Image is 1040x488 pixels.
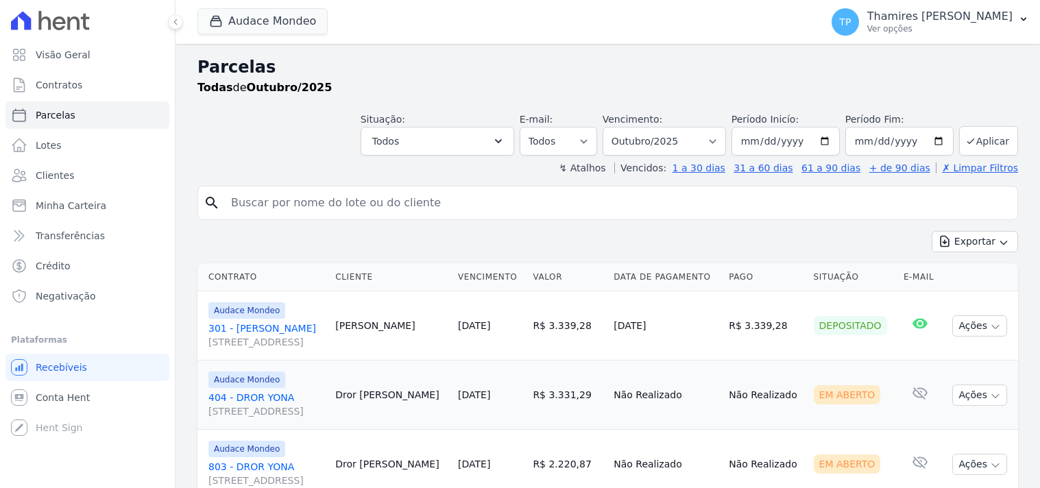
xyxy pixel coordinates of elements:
[204,195,220,211] i: search
[330,291,452,361] td: [PERSON_NAME]
[208,371,285,388] span: Audace Mondeo
[5,71,169,99] a: Contratos
[952,454,1007,475] button: Ações
[223,189,1012,217] input: Buscar por nome do lote ou do cliente
[821,3,1040,41] button: TP Thamires [PERSON_NAME] Ver opções
[723,361,808,430] td: Não Realizado
[36,391,90,404] span: Conta Hent
[372,133,399,149] span: Todos
[5,192,169,219] a: Minha Carteira
[36,138,62,152] span: Lotes
[36,108,75,122] span: Parcelas
[208,460,324,487] a: 803 - DROR YONA[STREET_ADDRESS]
[36,259,71,273] span: Crédito
[559,162,605,173] label: ↯ Atalhos
[5,252,169,280] a: Crédito
[36,229,105,243] span: Transferências
[936,162,1018,173] a: ✗ Limpar Filtros
[36,199,106,212] span: Minha Carteira
[5,354,169,381] a: Recebíveis
[36,48,90,62] span: Visão Geral
[801,162,860,173] a: 61 a 90 dias
[197,81,233,94] strong: Todas
[603,114,662,125] label: Vencimento:
[723,263,808,291] th: Pago
[527,291,608,361] td: R$ 3.339,28
[608,263,723,291] th: Data de Pagamento
[330,263,452,291] th: Cliente
[36,78,82,92] span: Contratos
[723,291,808,361] td: R$ 3.339,28
[952,315,1007,337] button: Ações
[734,162,793,173] a: 31 a 60 dias
[808,263,898,291] th: Situação
[608,361,723,430] td: Não Realizado
[11,332,164,348] div: Plataformas
[5,162,169,189] a: Clientes
[932,231,1018,252] button: Exportar
[527,361,608,430] td: R$ 3.331,29
[869,162,930,173] a: + de 90 dias
[208,391,324,418] a: 404 - DROR YONA[STREET_ADDRESS]
[608,291,723,361] td: [DATE]
[814,385,881,404] div: Em Aberto
[197,55,1018,80] h2: Parcelas
[208,335,324,349] span: [STREET_ADDRESS]
[208,404,324,418] span: [STREET_ADDRESS]
[5,384,169,411] a: Conta Hent
[36,289,96,303] span: Negativação
[5,222,169,249] a: Transferências
[247,81,332,94] strong: Outubro/2025
[36,169,74,182] span: Clientes
[814,454,881,474] div: Em Aberto
[197,8,328,34] button: Audace Mondeo
[520,114,553,125] label: E-mail:
[731,114,799,125] label: Período Inicío:
[361,127,514,156] button: Todos
[867,23,1013,34] p: Ver opções
[527,263,608,291] th: Valor
[208,321,324,349] a: 301 - [PERSON_NAME][STREET_ADDRESS]
[5,41,169,69] a: Visão Geral
[197,80,332,96] p: de
[5,282,169,310] a: Negativação
[458,389,490,400] a: [DATE]
[197,263,330,291] th: Contrato
[839,17,851,27] span: TP
[845,112,954,127] label: Período Fim:
[208,441,285,457] span: Audace Mondeo
[361,114,405,125] label: Situação:
[330,361,452,430] td: Dror [PERSON_NAME]
[208,302,285,319] span: Audace Mondeo
[5,101,169,129] a: Parcelas
[867,10,1013,23] p: Thamires [PERSON_NAME]
[952,385,1007,406] button: Ações
[5,132,169,159] a: Lotes
[673,162,725,173] a: 1 a 30 dias
[458,459,490,469] a: [DATE]
[36,361,87,374] span: Recebíveis
[814,316,887,335] div: Depositado
[614,162,666,173] label: Vencidos:
[959,126,1018,156] button: Aplicar
[208,474,324,487] span: [STREET_ADDRESS]
[898,263,942,291] th: E-mail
